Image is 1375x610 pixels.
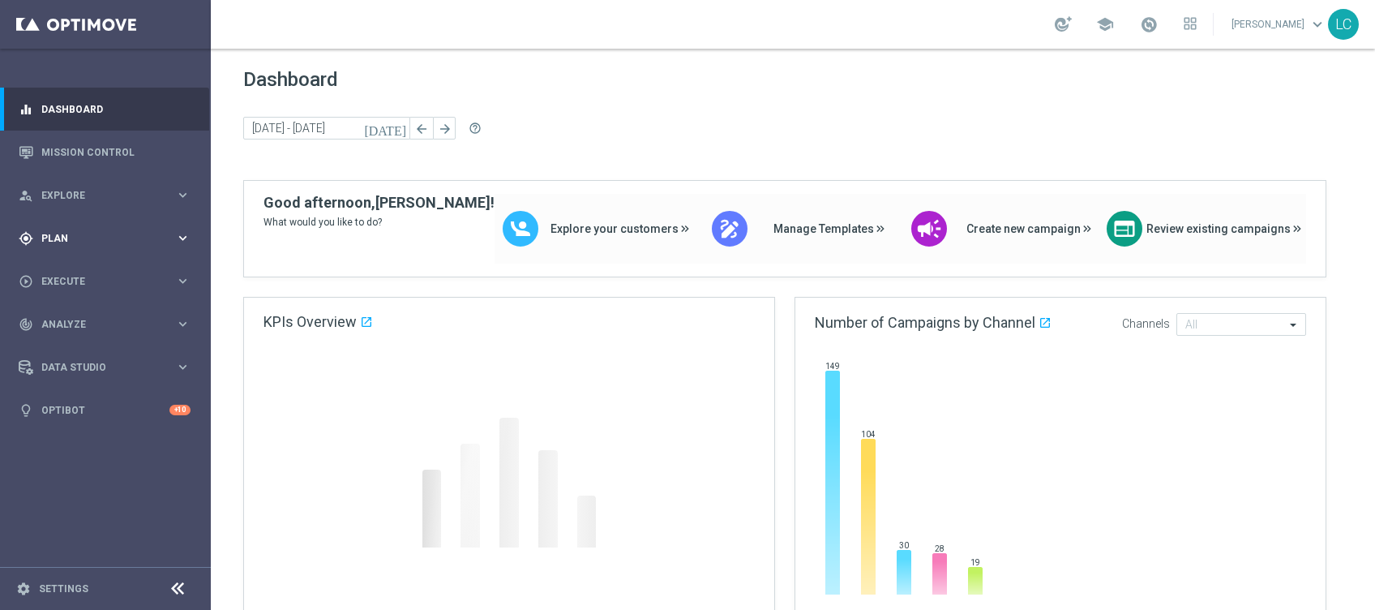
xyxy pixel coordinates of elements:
button: lightbulb Optibot +10 [18,404,191,417]
span: Analyze [41,320,175,329]
span: school [1096,15,1114,33]
a: Optibot [41,389,169,432]
button: equalizer Dashboard [18,103,191,116]
i: person_search [19,188,33,203]
div: Data Studio [19,360,175,375]
span: Plan [41,234,175,243]
a: Dashboard [41,88,191,131]
a: Settings [39,584,88,594]
button: person_search Explore keyboard_arrow_right [18,189,191,202]
div: Execute [19,274,175,289]
i: keyboard_arrow_right [175,230,191,246]
div: Explore [19,188,175,203]
button: track_changes Analyze keyboard_arrow_right [18,318,191,331]
div: Optibot [19,389,191,432]
button: play_circle_outline Execute keyboard_arrow_right [18,275,191,288]
div: Mission Control [19,131,191,174]
button: Data Studio keyboard_arrow_right [18,361,191,374]
i: track_changes [19,317,33,332]
i: lightbulb [19,403,33,418]
button: gps_fixed Plan keyboard_arrow_right [18,232,191,245]
i: keyboard_arrow_right [175,187,191,203]
div: Dashboard [19,88,191,131]
i: play_circle_outline [19,274,33,289]
div: LC [1328,9,1359,40]
div: Analyze [19,317,175,332]
span: keyboard_arrow_down [1309,15,1326,33]
i: equalizer [19,102,33,117]
a: Mission Control [41,131,191,174]
span: Execute [41,277,175,286]
i: keyboard_arrow_right [175,273,191,289]
i: settings [16,582,31,596]
span: Data Studio [41,363,175,372]
i: keyboard_arrow_right [175,359,191,375]
a: [PERSON_NAME]keyboard_arrow_down [1230,12,1328,37]
i: keyboard_arrow_right [175,316,191,332]
span: Explore [41,191,175,200]
i: gps_fixed [19,231,33,246]
button: Mission Control [18,146,191,159]
div: Plan [19,231,175,246]
div: +10 [169,405,191,415]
